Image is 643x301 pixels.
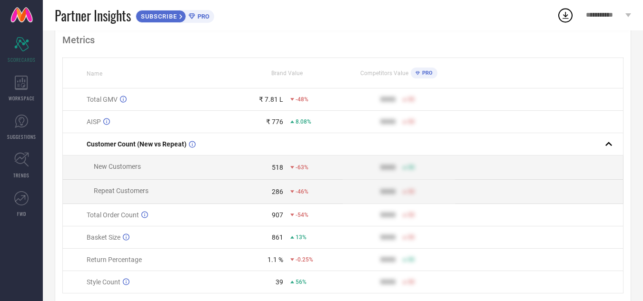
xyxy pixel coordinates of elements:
[380,233,396,241] div: 9999
[259,96,283,103] div: ₹ 7.81 L
[557,7,574,24] div: Open download list
[296,234,307,241] span: 13%
[136,13,179,20] span: SUBSCRIBE
[296,256,313,263] span: -0.25%
[380,188,396,195] div: 9999
[87,233,120,241] span: Basket Size
[87,278,120,286] span: Style Count
[13,172,30,179] span: TRENDS
[9,95,35,102] span: WORKSPACE
[360,70,408,77] span: Competitors Value
[380,278,396,286] div: 9999
[296,118,311,125] span: 8.08%
[380,118,396,126] div: 9999
[380,96,396,103] div: 9999
[87,70,102,77] span: Name
[408,212,415,218] span: 50
[408,96,415,103] span: 50
[296,279,307,285] span: 56%
[380,211,396,219] div: 9999
[87,96,118,103] span: Total GMV
[271,70,303,77] span: Brand Value
[272,233,283,241] div: 861
[17,210,26,217] span: FWD
[380,256,396,263] div: 9999
[408,164,415,171] span: 50
[87,140,187,148] span: Customer Count (New vs Repeat)
[272,188,283,195] div: 286
[296,96,308,103] span: -48%
[87,211,139,219] span: Total Order Count
[266,118,283,126] div: ₹ 776
[296,164,308,171] span: -63%
[296,212,308,218] span: -54%
[55,6,131,25] span: Partner Insights
[408,118,415,125] span: 50
[87,118,101,126] span: AISP
[276,278,283,286] div: 39
[136,8,214,23] a: SUBSCRIBEPRO
[94,163,141,170] span: New Customers
[272,211,283,219] div: 907
[420,70,433,76] span: PRO
[62,34,623,46] div: Metrics
[7,133,36,140] span: SUGGESTIONS
[408,234,415,241] span: 50
[380,164,396,171] div: 9999
[267,256,283,263] div: 1.1 %
[272,164,283,171] div: 518
[87,256,142,263] span: Return Percentage
[296,188,308,195] span: -46%
[94,187,148,194] span: Repeat Customers
[8,56,36,63] span: SCORECARDS
[408,256,415,263] span: 50
[195,13,209,20] span: PRO
[408,188,415,195] span: 50
[408,279,415,285] span: 50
